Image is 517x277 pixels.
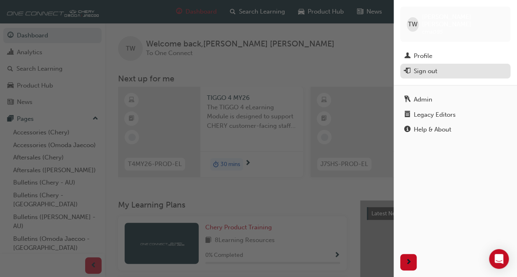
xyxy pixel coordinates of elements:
[400,92,510,107] a: Admin
[400,64,510,79] button: Sign out
[400,122,510,137] a: Help & About
[414,95,432,104] div: Admin
[400,107,510,122] a: Legacy Editors
[422,28,443,35] span: cma085
[414,110,456,120] div: Legacy Editors
[422,13,504,28] span: [PERSON_NAME] [PERSON_NAME]
[404,111,410,119] span: notepad-icon
[414,67,437,76] div: Sign out
[414,125,451,134] div: Help & About
[406,257,412,268] span: next-icon
[404,53,410,60] span: man-icon
[404,96,410,104] span: keys-icon
[400,48,510,64] a: Profile
[404,126,410,134] span: info-icon
[408,20,417,29] span: TW
[414,51,432,61] div: Profile
[404,68,410,75] span: exit-icon
[489,249,509,269] div: Open Intercom Messenger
